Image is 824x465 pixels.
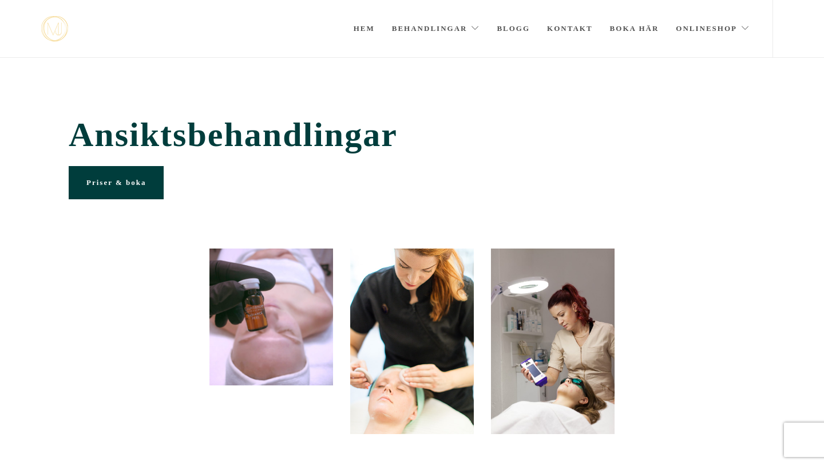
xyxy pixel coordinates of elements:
a: Priser & boka [69,166,164,199]
img: evh_NF_2018_90598 (1) [491,249,615,434]
span: Ansiktsbehandlingar [69,115,755,155]
img: 20200316_113429315_iOS [209,249,333,385]
img: Portömning Stockholm [350,249,474,434]
span: Priser & boka [86,178,146,187]
a: mjstudio mjstudio mjstudio [41,16,68,42]
img: mjstudio [41,16,68,42]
